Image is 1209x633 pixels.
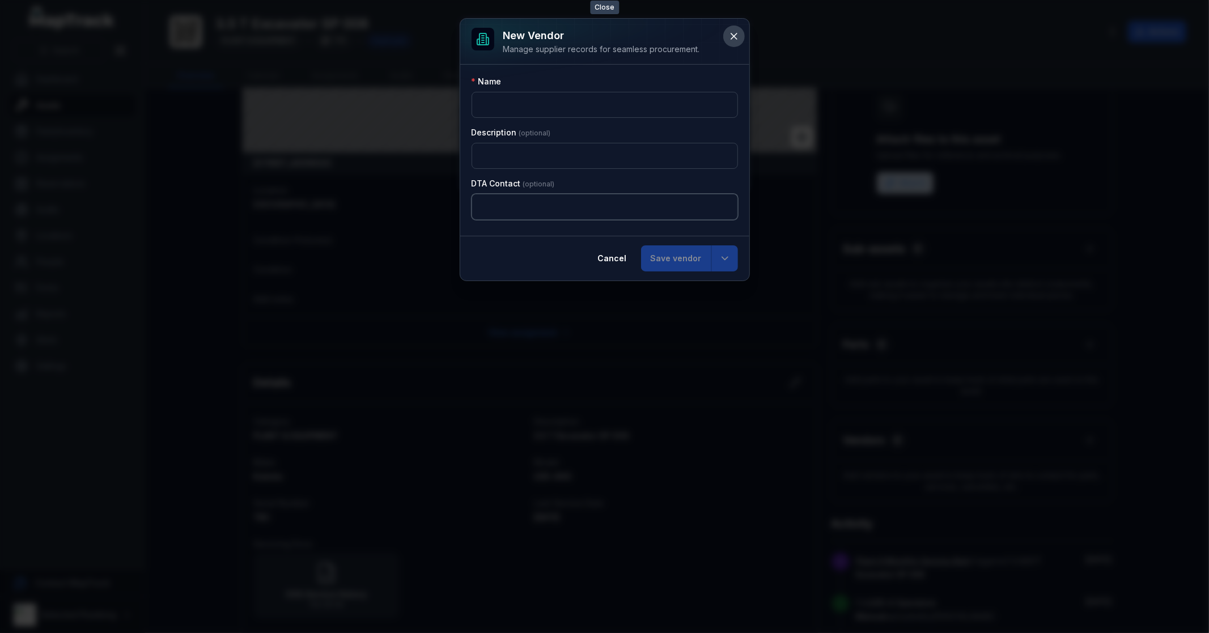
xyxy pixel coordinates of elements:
label: DTA Contact [472,178,555,189]
input: :rg2:-form-item-label [472,194,738,220]
button: Cancel [588,245,637,271]
input: :rfu:-form-item-label [472,143,738,169]
input: :rft:-form-item-label [472,92,738,118]
label: Description [472,127,551,138]
div: Manage supplier records for seamless procurement. [503,44,700,55]
label: Name [472,76,502,87]
h3: New vendor [503,28,700,44]
span: Close [590,1,619,14]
